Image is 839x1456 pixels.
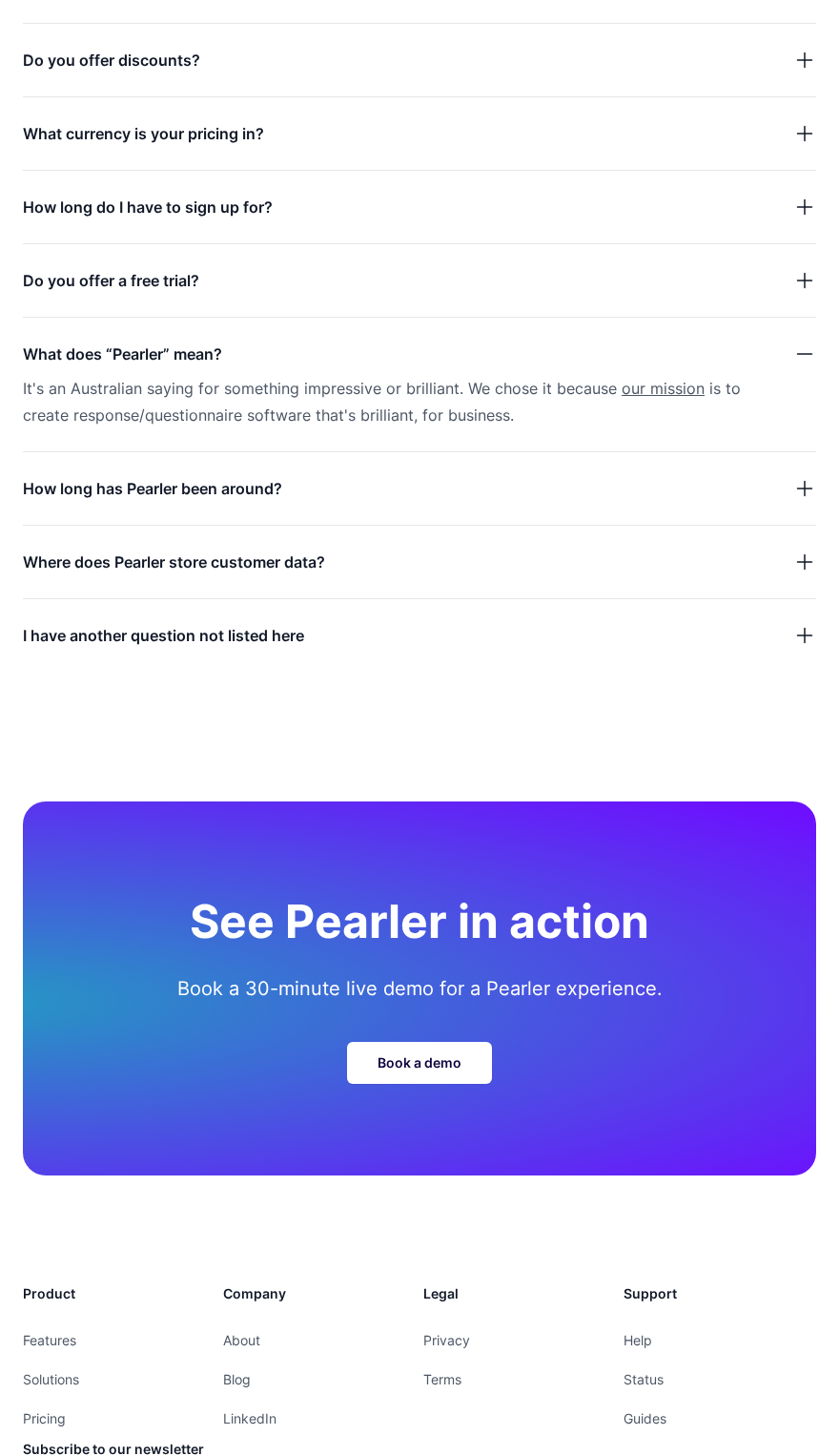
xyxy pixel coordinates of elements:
p: Book a 30-minute live demo for a Pearler experience. [145,973,694,1004]
a: Status [624,1371,664,1387]
a: Book a demo [347,1042,492,1084]
span: Where does Pearler store customer data? [23,549,325,575]
span: How long do I have to sign up for? [23,194,273,220]
h3: Product [23,1282,215,1305]
span: Do you offer discounts? [23,47,200,73]
button: How long has Pearler been around? [23,475,816,502]
button: How long do I have to sign up for? [23,194,816,220]
span: What does “Pearler” mean? [23,341,222,367]
button: Do you offer a free trial? [23,267,816,294]
p: It's an Australian saying for something impressive or brilliant. We chose it because is to create... [23,375,770,428]
h3: Support [624,1282,816,1305]
a: Guides [624,1410,666,1426]
a: Privacy [423,1332,470,1348]
a: our mission [622,379,705,398]
button: Where does Pearler store customer data? [23,549,816,575]
a: About [223,1332,260,1348]
h3: Company [223,1282,416,1305]
button: I have another question not listed here [23,622,816,649]
a: Help [624,1332,652,1348]
a: Features [23,1332,76,1348]
span: How long has Pearler been around? [23,475,282,502]
a: Solutions [23,1371,79,1387]
h3: Legal [423,1282,616,1305]
a: Pricing [23,1410,66,1426]
span: I have another question not listed here [23,622,304,649]
a: LinkedIn [223,1410,276,1426]
a: Blog [223,1371,251,1387]
h2: See Pearler in action [84,893,755,950]
a: Terms [423,1371,461,1387]
button: What currency is your pricing in? [23,120,816,147]
button: Do you offer discounts? [23,47,816,73]
button: What does “Pearler” mean? [23,341,816,367]
span: What currency is your pricing in? [23,120,264,147]
span: Do you offer a free trial? [23,267,199,294]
